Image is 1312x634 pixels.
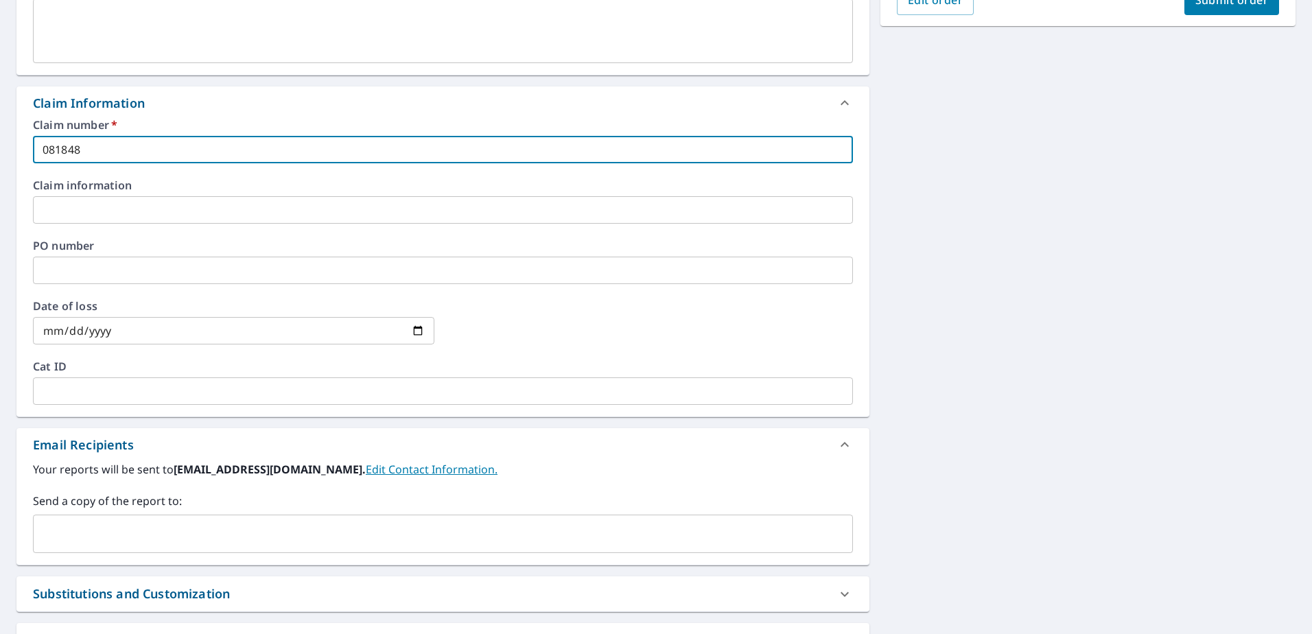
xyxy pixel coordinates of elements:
[16,86,869,119] div: Claim Information
[174,462,366,477] b: [EMAIL_ADDRESS][DOMAIN_NAME].
[33,436,134,454] div: Email Recipients
[33,585,230,603] div: Substitutions and Customization
[33,461,853,478] label: Your reports will be sent to
[33,180,853,191] label: Claim information
[16,576,869,611] div: Substitutions and Customization
[33,361,853,372] label: Cat ID
[33,94,145,113] div: Claim Information
[33,240,853,251] label: PO number
[366,462,497,477] a: EditContactInfo
[33,493,853,509] label: Send a copy of the report to:
[16,428,869,461] div: Email Recipients
[33,119,853,130] label: Claim number
[33,301,434,312] label: Date of loss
